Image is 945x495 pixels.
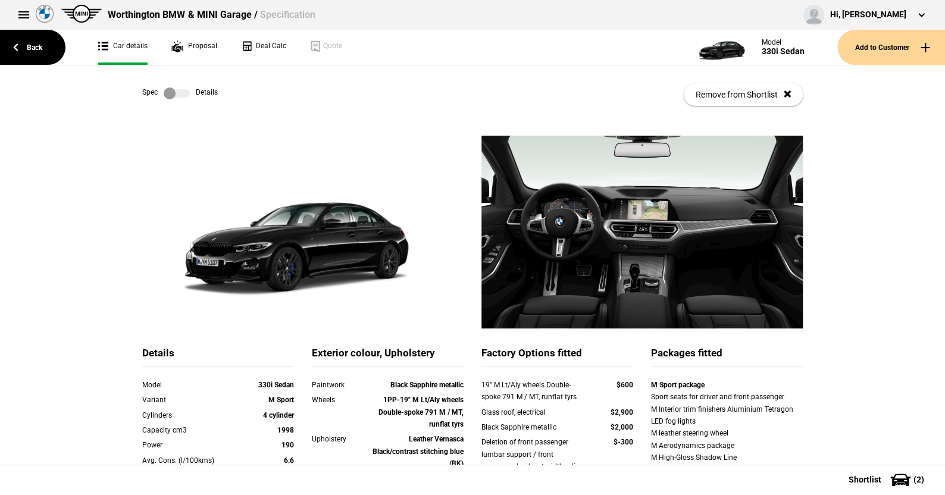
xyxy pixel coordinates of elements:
[284,456,294,465] strong: 6.6
[258,381,294,389] strong: 330i Sedan
[611,423,633,431] strong: $2,000
[259,9,315,20] span: Specification
[142,379,233,391] div: Model
[831,465,945,494] button: Shortlist(2)
[481,436,588,472] div: Deletion of front passenger lumbar support / front passenger backrest width adj.
[142,455,233,466] div: Avg. Cons. (l/100kms)
[849,475,881,484] span: Shortlist
[268,396,294,404] strong: M Sport
[108,8,315,21] div: Worthington BMW & MINI Garage /
[390,381,464,389] strong: Black Sapphire metallic
[651,346,803,367] div: Packages fitted
[611,408,633,416] strong: $2,900
[684,83,803,106] button: Remove from Shortlist
[312,346,464,367] div: Exterior colour, Upholstery
[481,421,588,433] div: Black Sapphire metallic
[142,424,233,436] div: Capacity cm3
[142,409,233,421] div: Cylinders
[241,30,286,65] a: Deal Calc
[312,379,373,391] div: Paintwork
[378,396,464,428] strong: 1PP-19" M Lt/Aly wheels Double-spoke 791 M / MT, runflat tyrs
[98,30,148,65] a: Car details
[171,30,217,65] a: Proposal
[277,426,294,434] strong: 1998
[373,435,464,468] strong: Leather Vernasca Black/contrast stitching blue (BK)
[281,441,294,449] strong: 190
[762,38,805,46] div: Model
[481,346,633,367] div: Factory Options fitted
[481,406,588,418] div: Glass roof, electrical
[762,46,805,57] div: 330i Sedan
[61,5,102,23] img: mini.png
[142,346,294,367] div: Details
[142,87,218,99] div: Spec Details
[142,394,233,406] div: Variant
[617,381,633,389] strong: $600
[312,394,373,406] div: Wheels
[481,379,588,403] div: 19" M Lt/Aly wheels Double-spoke 791 M / MT, runflat tyrs
[36,5,54,23] img: bmw.png
[142,439,233,451] div: Power
[651,381,705,389] strong: M Sport package
[830,9,906,21] div: Hi, [PERSON_NAME]
[913,475,924,484] span: ( 2 )
[837,30,945,65] button: Add to Customer
[614,438,633,446] strong: $-300
[263,411,294,419] strong: 4 cylinder
[312,433,373,445] div: Upholstery
[651,391,803,476] div: Sport seats for driver and front passenger M Interior trim finishers Aluminium Tetragon LED fog l...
